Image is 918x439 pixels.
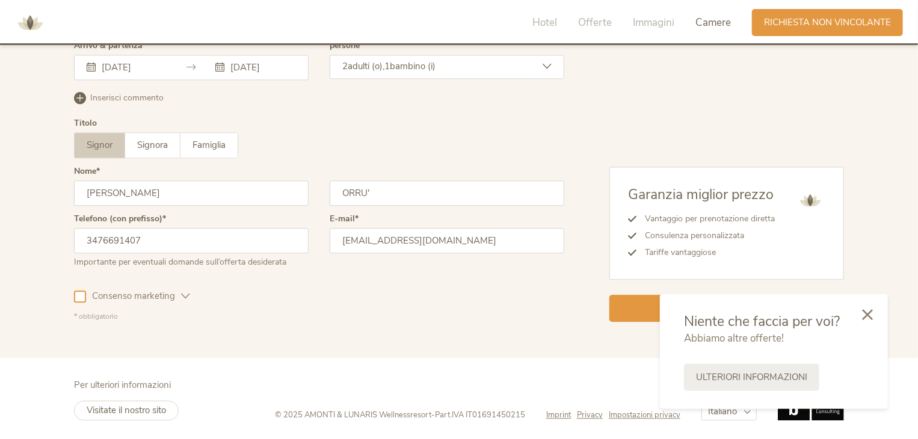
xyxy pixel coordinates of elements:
[384,60,390,72] span: 1
[74,228,309,253] input: Telefono (con prefisso)
[99,61,167,73] input: Arrivo
[74,379,171,391] span: Per ulteriori informazioni
[636,244,775,261] li: Tariffe vantaggiose
[546,410,571,420] span: Imprint
[546,410,577,420] a: Imprint
[764,16,891,29] span: Richiesta non vincolante
[684,364,819,391] a: Ulteriori informazioni
[330,228,564,253] input: E-mail
[12,5,48,41] img: AMONTI & LUNARIS Wellnessresort
[330,41,360,50] label: persone
[90,92,164,104] span: Inserisci commento
[87,139,112,151] span: Signor
[330,215,359,223] label: E-mail
[86,290,181,302] span: Consenso marketing
[390,60,436,72] span: bambino (i)
[609,410,680,420] a: Impostazioni privacy
[696,371,807,384] span: Ulteriori informazioni
[227,61,296,73] input: Partenza
[628,185,774,204] span: Garanzia miglior prezzo
[532,16,557,29] span: Hotel
[330,180,564,206] input: Cognome
[74,215,166,223] label: Telefono (con prefisso)
[684,331,784,345] span: Abbiamo altre offerte!
[636,227,775,244] li: Consulenza personalizzata
[87,404,166,416] span: Visitate il nostro sito
[636,210,775,227] li: Vantaggio per prenotazione diretta
[577,410,603,420] span: Privacy
[74,167,100,176] label: Nome
[275,410,431,420] span: © 2025 AMONTI & LUNARIS Wellnessresort
[578,16,612,29] span: Offerte
[795,185,825,215] img: AMONTI & LUNARIS Wellnessresort
[342,60,348,72] span: 2
[633,16,674,29] span: Immagini
[74,401,179,420] a: Visitate il nostro sito
[74,312,564,322] div: * obbligatorio
[684,312,840,331] span: Niente che faccia per voi?
[74,180,309,206] input: Nome
[348,60,384,72] span: adulti (o),
[431,410,435,420] span: -
[74,119,97,127] div: Titolo
[12,18,48,26] a: AMONTI & LUNARIS Wellnessresort
[577,410,609,420] a: Privacy
[695,16,731,29] span: Camere
[137,139,168,151] span: Signora
[74,253,309,268] div: Importante per eventuali domande sull’offerta desiderata
[193,139,226,151] span: Famiglia
[435,410,525,420] span: Part.IVA IT01691450215
[74,41,146,50] label: Arrivo & partenza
